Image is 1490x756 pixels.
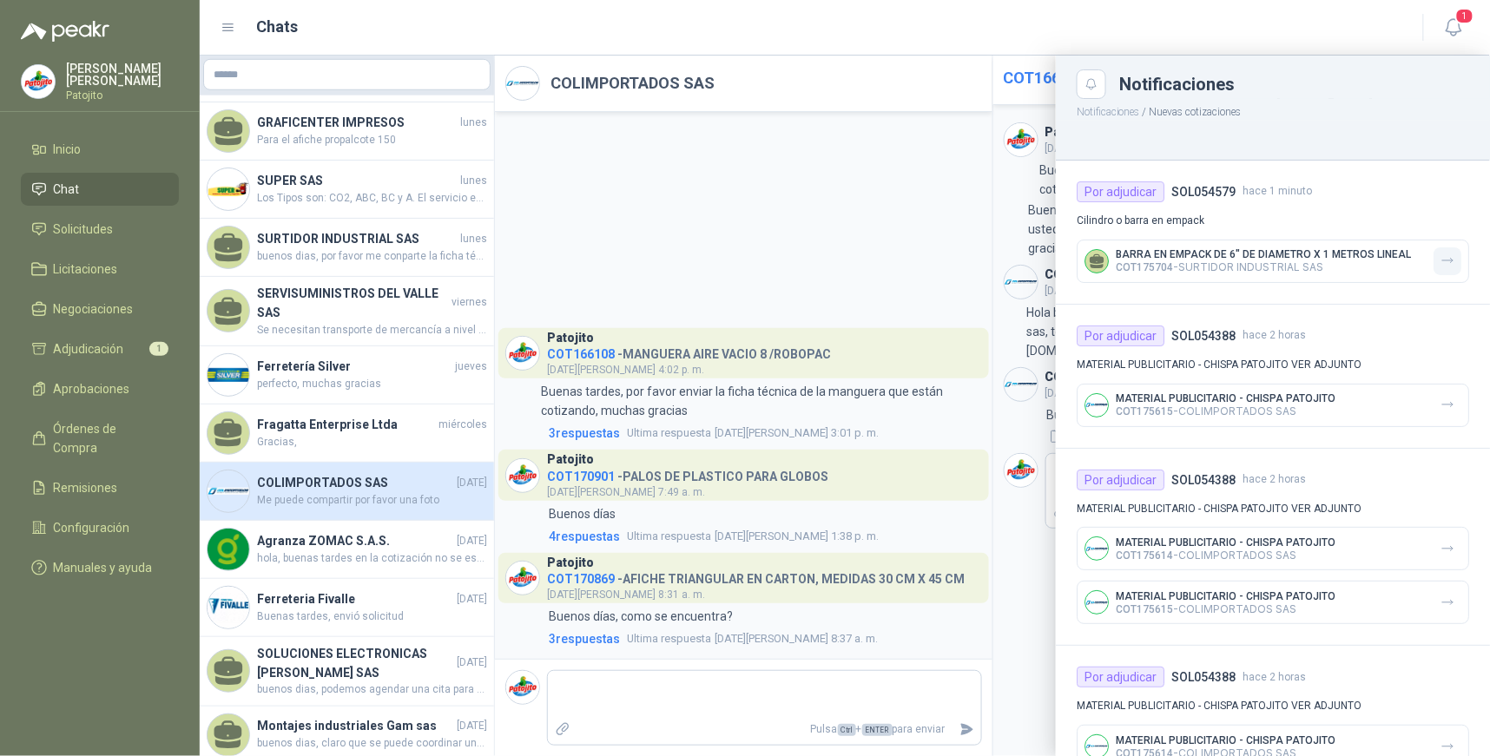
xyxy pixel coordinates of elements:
span: COT175615 [1116,603,1173,615]
a: Adjudicación1 [21,332,179,365]
a: Chat [21,173,179,206]
a: Manuales y ayuda [21,551,179,584]
p: MATERIAL PUBLICITARIO - CHISPA PATOJITO [1116,392,1335,404]
a: Configuración [21,511,179,544]
button: Close [1077,69,1106,99]
div: Notificaciones [1120,76,1469,93]
p: / Nuevas cotizaciones [1056,99,1490,121]
span: COT175704 [1116,261,1173,273]
img: Company Logo [22,65,55,98]
button: 1 [1438,12,1469,43]
p: Patojito [66,90,179,101]
h4: SOL054579 [1171,182,1236,201]
p: MATERIAL PUBLICITARIO - CHISPA PATOJITO [1116,536,1335,549]
a: Solicitudes [21,213,179,246]
h4: SOL054388 [1171,667,1236,687]
p: - SURTIDOR INDUSTRIAL SAS [1116,260,1411,273]
a: Licitaciones [21,253,179,286]
img: Company Logo [1085,394,1108,417]
p: MATERIAL PUBLICITARIO - CHISPA PATOJITO VER ADJUNTO [1077,357,1469,373]
p: Cilindro o barra en empack [1077,213,1469,229]
p: MATERIAL PUBLICITARIO - CHISPA PATOJITO [1116,734,1335,746]
span: Adjudicación [54,339,124,358]
span: hace 2 horas [1243,669,1306,686]
p: [PERSON_NAME] [PERSON_NAME] [66,62,179,87]
span: Remisiones [54,478,118,497]
span: Configuración [54,518,130,537]
span: Aprobaciones [54,379,130,398]
span: Manuales y ayuda [54,558,153,577]
span: Órdenes de Compra [54,419,162,457]
span: hace 2 horas [1243,327,1306,344]
span: Licitaciones [54,260,118,279]
span: hace 1 minuto [1243,183,1312,200]
p: MATERIAL PUBLICITARIO - CHISPA PATOJITO VER ADJUNTO [1077,501,1469,517]
p: - COLIMPORTADOS SAS [1116,549,1335,562]
span: Inicio [54,140,82,159]
p: - COLIMPORTADOS SAS [1116,404,1335,417]
img: Logo peakr [21,21,109,42]
div: Por adjudicar [1077,470,1164,490]
h4: SOL054388 [1171,326,1236,345]
a: Órdenes de Compra [21,412,179,464]
a: Negociaciones [21,293,179,325]
span: 1 [1455,8,1474,24]
a: Inicio [21,133,179,166]
span: hace 2 horas [1243,471,1306,488]
p: - COLIMPORTADOS SAS [1116,602,1335,615]
span: Chat [54,180,80,199]
a: Aprobaciones [21,372,179,405]
h1: Chats [257,15,299,39]
div: Por adjudicar [1077,325,1164,346]
div: Por adjudicar [1077,667,1164,687]
p: BARRA EN EMPACK DE 6" DE DIAMETRO X 1 METROS LINEAL [1116,248,1411,260]
img: Company Logo [1085,537,1108,560]
p: MATERIAL PUBLICITARIO - CHISPA PATOJITO [1116,590,1335,602]
button: Notificaciones [1077,106,1140,118]
span: Solicitudes [54,220,114,239]
div: Por adjudicar [1077,181,1164,202]
span: COT175615 [1116,405,1173,417]
h4: SOL054388 [1171,470,1236,490]
p: MATERIAL PUBLICITARIO - CHISPA PATOJITO VER ADJUNTO [1077,698,1469,714]
span: Negociaciones [54,299,134,319]
span: COT175614 [1116,549,1173,562]
a: Remisiones [21,471,179,504]
img: Company Logo [1085,591,1108,614]
span: 1 [149,342,168,356]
